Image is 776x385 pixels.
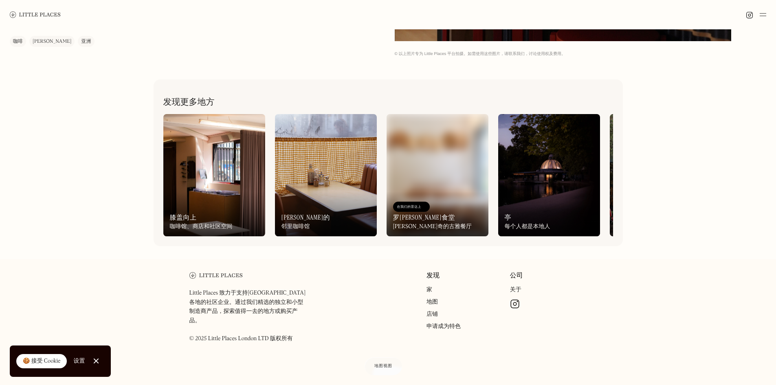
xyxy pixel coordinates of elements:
[393,224,472,229] font: [PERSON_NAME]奇的古雅餐厅
[163,114,265,236] a: 膝盖向上咖啡馆、商店和社区空间
[374,364,392,368] font: 地图视图
[426,273,440,279] font: 发现
[505,213,512,222] font: 亭
[397,205,422,209] font: 在我们的雷达上
[395,52,566,56] font: © 以上照片专为 Little Places 平台拍摄。如需使用这些图片，请联系我们，讨论使用权及费用。
[426,311,438,317] a: 店铺
[365,357,402,375] a: 地图视图
[387,114,488,236] a: 在我们的雷达上罗[PERSON_NAME]食堂[PERSON_NAME]奇的古雅餐厅
[170,224,233,229] font: 咖啡馆、商店和社区空间
[73,352,85,370] a: 设置
[281,224,310,229] font: 邻里咖啡馆
[33,39,71,44] font: [PERSON_NAME]
[170,213,197,222] font: 膝盖向上
[23,358,60,364] font: 🍪 接受 Cookie
[505,224,550,229] font: 每个人都是本地人
[393,213,455,222] font: 罗[PERSON_NAME]食堂
[163,98,215,107] font: 发现更多地方
[189,336,293,341] font: ©​​ 2025 Little Places London LTD 版权所有
[426,287,432,293] a: 家
[275,114,377,236] a: [PERSON_NAME]的邻里咖啡馆
[426,272,440,280] a: 发现
[510,287,521,293] a: 关于
[610,114,712,236] a: 意大利社区熟食店
[426,299,438,305] a: 地图
[510,272,523,280] a: 公司
[16,354,67,369] a: 🍪 接受 Cookie
[498,114,600,236] a: 亭每个人都是本地人
[426,323,461,329] a: 申请成为特色
[13,39,23,44] font: 咖啡
[73,358,85,364] font: 设置
[281,213,330,222] font: [PERSON_NAME]的
[510,273,523,279] font: 公司
[81,39,91,44] font: 亚洲
[189,290,306,323] font: Little Places 致力于支持[GEOGRAPHIC_DATA]各地的社区企业。通过我们精选的独立和小型制造商产品，探索值得一去的地方或购买产品。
